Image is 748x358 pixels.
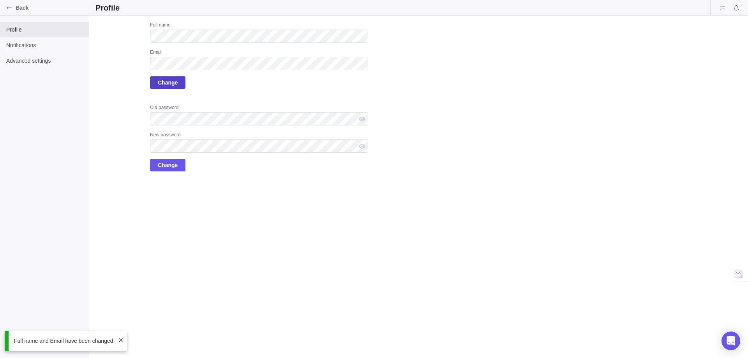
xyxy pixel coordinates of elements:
[150,49,368,57] div: Email
[717,2,728,13] span: Guest portal
[731,6,742,12] a: Notifications
[150,139,368,153] input: New password
[14,337,115,345] div: Full name and Email have been changed.
[150,30,368,43] input: Full name
[95,2,120,13] h2: Profile
[150,104,368,112] div: Old password
[158,160,178,170] span: Change
[6,57,83,65] span: Advanced settings
[722,332,740,350] div: Open Intercom Messenger
[717,6,728,12] a: Guest portal
[6,26,83,34] span: Profile
[150,112,368,125] input: Old password
[6,41,83,49] span: Notifications
[150,159,185,171] span: Change
[150,22,368,30] div: Full name
[731,2,742,13] span: Notifications
[158,78,178,87] span: Change
[150,76,185,89] span: Change
[150,57,368,70] input: Email
[150,132,368,139] div: New password
[16,4,86,12] span: Back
